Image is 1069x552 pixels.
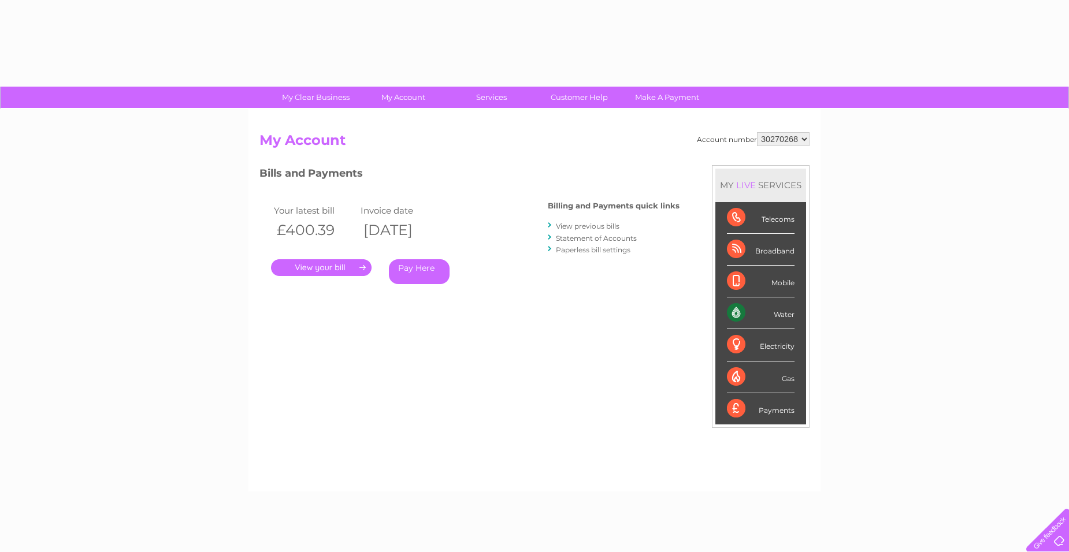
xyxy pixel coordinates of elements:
[444,87,539,108] a: Services
[271,218,358,242] th: £400.39
[356,87,451,108] a: My Account
[619,87,715,108] a: Make A Payment
[727,234,795,266] div: Broadband
[271,259,372,276] a: .
[727,329,795,361] div: Electricity
[556,234,637,243] a: Statement of Accounts
[727,202,795,234] div: Telecoms
[259,165,680,185] h3: Bills and Payments
[548,202,680,210] h4: Billing and Payments quick links
[727,266,795,297] div: Mobile
[358,203,444,218] td: Invoice date
[532,87,627,108] a: Customer Help
[271,203,358,218] td: Your latest bill
[734,180,758,191] div: LIVE
[727,393,795,424] div: Payments
[268,87,363,108] a: My Clear Business
[389,259,450,284] a: Pay Here
[358,218,444,242] th: [DATE]
[727,297,795,329] div: Water
[727,361,795,393] div: Gas
[259,132,810,154] h2: My Account
[697,132,810,146] div: Account number
[715,169,806,202] div: MY SERVICES
[556,245,630,254] a: Paperless bill settings
[556,222,619,230] a: View previous bills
